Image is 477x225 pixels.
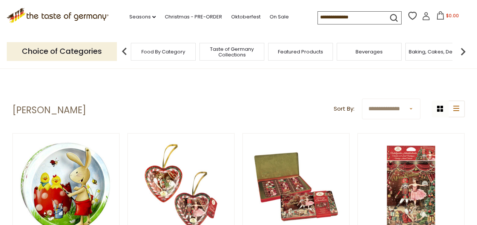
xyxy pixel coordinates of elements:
[129,13,156,21] a: Seasons
[202,46,262,58] a: Taste of Germany Collections
[117,44,132,59] img: previous arrow
[278,49,323,55] a: Featured Products
[456,44,471,59] img: next arrow
[165,13,222,21] a: Christmas - PRE-ORDER
[446,12,459,19] span: $0.00
[270,13,289,21] a: On Sale
[12,105,86,116] h1: [PERSON_NAME]
[141,49,185,55] a: Food By Category
[432,11,464,23] button: $0.00
[356,49,383,55] a: Beverages
[7,42,117,61] p: Choice of Categories
[231,13,261,21] a: Oktoberfest
[334,104,354,114] label: Sort By:
[409,49,467,55] a: Baking, Cakes, Desserts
